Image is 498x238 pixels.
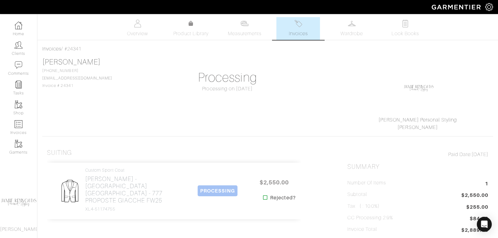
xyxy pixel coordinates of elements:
img: Laf3uQ8GxXCUCpUxMBPvKvLn.png [403,73,434,104]
a: Invoices [276,17,320,40]
h5: CC Processing 2.9% [347,215,393,221]
a: [PERSON_NAME] Personal Styling [378,117,457,123]
span: $2,550.00 [461,192,488,200]
img: orders-27d20c2124de7fd6de4e0e44c1d41de31381a507db9b33961299e4e07d508b8c.svg [294,20,302,27]
span: $2,550.00 [256,176,293,189]
img: clients-icon-6bae9207a08558b7cb47a8932f037763ab4055f8c8b6bfacd5dc20c3e0201464.png [15,41,22,49]
h4: Custom Sport Coat [85,168,182,173]
a: Wardrobe [330,17,374,40]
a: Product Library [169,20,213,37]
div: Open Intercom Messenger [477,217,492,232]
img: Mens_SportCoat-80010867aa4725b62b9a09ffa5103b2b3040b5cb37876859cbf8e78a4e2258a7.png [57,178,83,204]
a: [PERSON_NAME] [42,58,101,66]
a: Measurements [223,17,267,40]
a: Invoices [42,46,61,52]
div: Processing on [DATE] [157,85,298,93]
img: todo-9ac3debb85659649dc8f770b8b6100bb5dab4b48dedcbae339e5042a72dfd3cc.svg [402,20,409,27]
span: Measurements [228,30,262,37]
a: [PERSON_NAME] [397,125,438,130]
img: basicinfo-40fd8af6dae0f16599ec9e87c0ef1c0a1fdea2edbe929e3d69a839185d80c458.svg [134,20,141,27]
span: Product Library [173,30,209,37]
img: garments-icon-b7da505a4dc4fd61783c78ac3ca0ef83fa9d6f193b1c9dc38574b1d14d53ca28.png [15,140,22,148]
h1: Processing [157,70,298,85]
img: wardrobe-487a4870c1b7c33e795ec22d11cfc2ed9d08956e64fb3008fe2437562e282088.svg [348,20,356,27]
h2: [PERSON_NAME] - [GEOGRAPHIC_DATA] [GEOGRAPHIC_DATA] - 777 PROPOSTE GIACCHE FW25 [85,175,182,204]
a: [EMAIL_ADDRESS][DOMAIN_NAME] [42,76,112,80]
strong: Rejected? [270,194,295,202]
h5: Invoice Total [347,226,377,232]
img: measurements-466bbee1fd09ba9460f595b01e5d73f9e2bff037440d3c8f018324cb6cdf7a4a.svg [241,20,248,27]
span: $84.08 [470,215,488,223]
span: $2,889.08 [461,226,488,235]
span: Paid Date: [448,152,472,157]
span: $255.00 [466,203,488,211]
div: / #24341 [42,45,493,53]
a: Overview [116,17,159,40]
span: Look Books [392,30,419,37]
img: comment-icon-a0a6a9ef722e966f86d9cbdc48e553b5cf19dbc54f86b18d962a5391bc8f6eb6.png [15,61,22,69]
h2: Summary [347,163,488,171]
h3: Suiting [47,149,72,157]
span: 1 [485,180,488,188]
span: [PHONE_NUMBER] Invoice # 24341 [42,69,112,88]
img: reminder-icon-8004d30b9f0a5d33ae49ab947aed9ed385cf756f9e5892f1edd6e32f2345188e.png [15,81,22,88]
span: Invoices [289,30,308,37]
img: orders-icon-0abe47150d42831381b5fb84f609e132dff9fe21cb692f30cb5eec754e2cba89.png [15,120,22,128]
img: garmentier-logo-header-white-b43fb05a5012e4ada735d5af1a66efaba907eab6374d6393d1fbf88cb4ef424d.png [429,2,485,12]
a: Custom Sport Coat [PERSON_NAME] - [GEOGRAPHIC_DATA] [GEOGRAPHIC_DATA] - 777 PROPOSTE GIACCHE FW25... [85,168,182,212]
h4: XL4-51174755 [85,207,182,212]
div: [DATE] [347,151,488,158]
img: gear-icon-white-bd11855cb880d31180b6d7d6211b90ccbf57a29d726f0c71d8c61bd08dd39cc2.png [485,3,493,11]
h5: Tax ( : 10.0%) [347,203,380,209]
span: Overview [127,30,148,37]
span: PROCESSING [198,185,238,196]
img: garments-icon-b7da505a4dc4fd61783c78ac3ca0ef83fa9d6f193b1c9dc38574b1d14d53ca28.png [15,101,22,108]
h5: Number of Items [347,180,386,186]
h5: Subtotal [347,192,367,198]
a: Look Books [383,17,427,40]
span: Wardrobe [341,30,363,37]
img: dashboard-icon-dbcd8f5a0b271acd01030246c82b418ddd0df26cd7fceb0bd07c9910d44c42f6.png [15,21,22,29]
